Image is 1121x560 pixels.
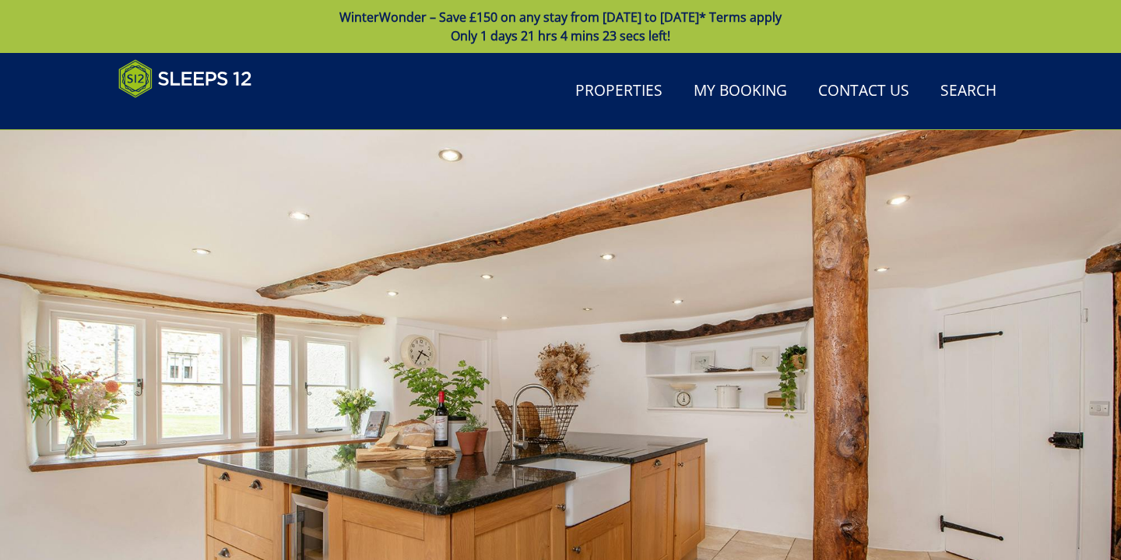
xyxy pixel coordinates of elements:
[687,74,793,109] a: My Booking
[934,74,1003,109] a: Search
[118,59,252,98] img: Sleeps 12
[569,74,669,109] a: Properties
[111,107,274,121] iframe: Customer reviews powered by Trustpilot
[451,27,670,44] span: Only 1 days 21 hrs 4 mins 23 secs left!
[812,74,915,109] a: Contact Us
